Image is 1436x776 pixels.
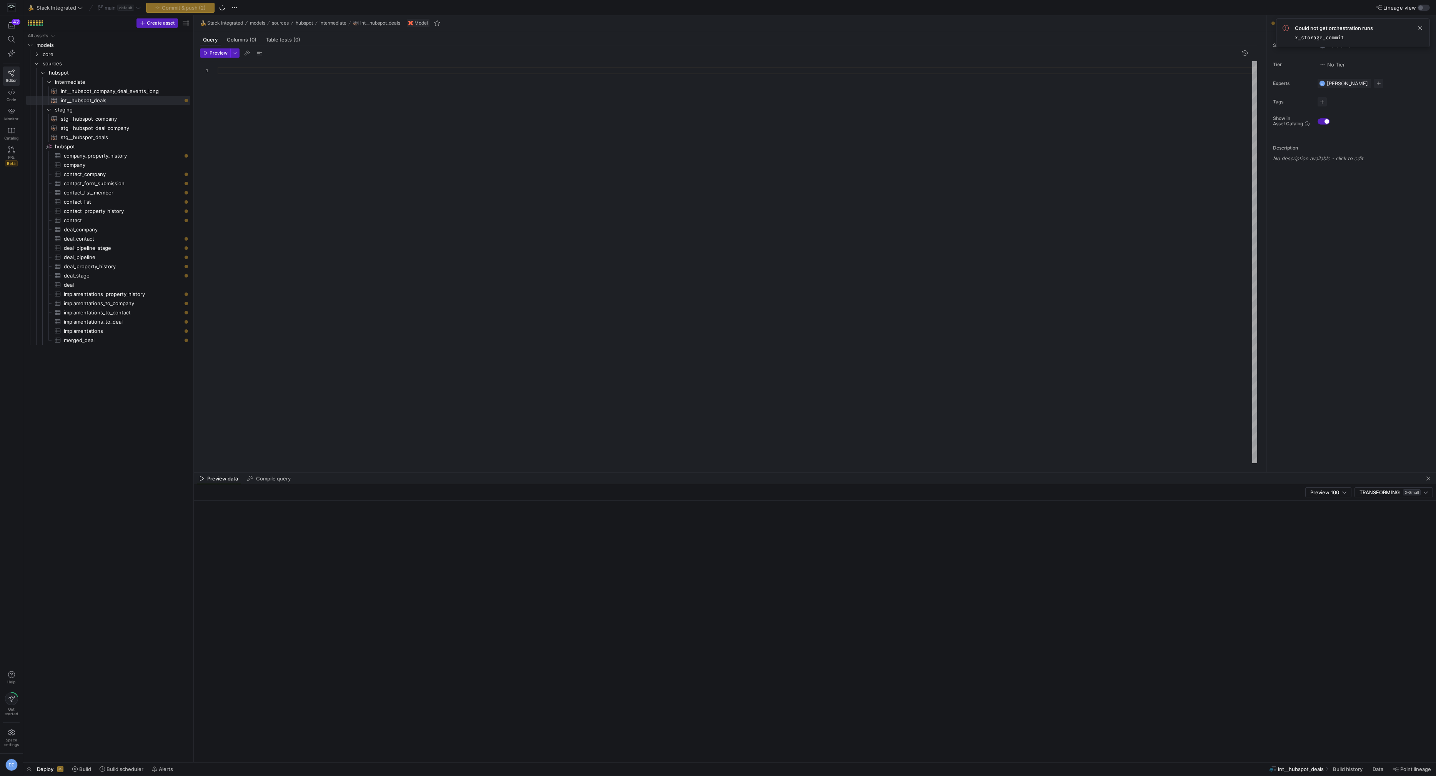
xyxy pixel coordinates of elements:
[64,216,181,225] span: contact​​​​​​​​​
[210,50,228,56] span: Preview
[26,280,190,289] div: Press SPACE to select this row.
[26,114,190,123] a: stg__hubspot_company​​​​​​​​​​
[1359,489,1400,495] span: TRANSFORMING
[26,216,190,225] a: contact​​​​​​​​​
[3,105,20,124] a: Monitor
[26,206,190,216] a: contact_property_history​​​​​​​​​
[148,763,176,776] button: Alerts
[5,759,18,771] div: DZ
[26,96,190,105] a: int__hubspot_deals​​​​​​​​​​
[64,151,181,160] span: company_property_history​​​​​​​​​
[64,262,181,271] span: deal_property_history​​​​​​​​​
[26,197,190,206] div: Press SPACE to select this row.
[1273,81,1311,86] span: Experts
[64,179,181,188] span: contact_form_submission​​​​​​​​​
[7,97,16,102] span: Code
[26,308,190,317] div: Press SPACE to select this row.
[26,289,190,299] a: implamentations_property_history​​​​​​​​​
[26,151,190,160] a: company_property_history​​​​​​​​​
[64,198,181,206] span: contact_list​​​​​​​​​
[28,5,33,10] span: 🍌
[5,707,18,716] span: Get started
[61,87,181,96] span: int__hubspot_company_deal_events_long​​​​​​​​​​
[1320,61,1345,68] span: No Tier
[1390,763,1434,776] button: Point lineage
[26,299,190,308] a: implamentations_to_company​​​​​​​​​
[270,18,291,28] button: sources
[26,188,190,197] a: contact_list_member​​​​​​​​​
[28,33,48,38] div: All assets
[64,271,181,280] span: deal_stage​​​​​​​​​
[408,21,413,25] img: undefined
[26,86,190,96] div: Press SPACE to select this row.
[1400,766,1431,772] span: Point lineage
[26,3,85,13] button: 🍌Stack Integrated
[1373,766,1383,772] span: Data
[26,216,190,225] div: Press SPACE to select this row.
[26,123,190,133] a: stg__hubspot_deal_company​​​​​​​​​​
[55,142,189,151] span: hubspot​​​​​​​​
[1273,116,1303,126] span: Show in Asset Catalog
[3,726,20,750] a: Spacesettings
[26,105,190,114] div: Press SPACE to select this row.
[351,18,402,28] button: int__hubspot_deals
[3,689,20,719] button: Getstarted
[26,326,190,336] div: Press SPACE to select this row.
[64,308,181,317] span: implamentations_to_contact​​​​​​​​​
[26,234,190,243] div: Press SPACE to select this row.
[200,20,206,26] span: 🍌
[64,188,181,197] span: contact_list_member​​​​​​​​​
[1273,145,1433,151] p: Description
[26,206,190,216] div: Press SPACE to select this row.
[136,18,178,28] button: Create asset
[37,766,53,772] span: Deploy
[43,59,189,68] span: sources
[227,37,256,42] span: Columns
[26,96,190,105] div: Press SPACE to select this row.
[64,234,181,243] span: deal_contact​​​​​​​​​
[26,225,190,234] a: deal_company​​​​​​​​​
[64,207,181,216] span: contact_property_history​​​​​​​​​
[1273,62,1311,67] span: Tier
[26,289,190,299] div: Press SPACE to select this row.
[26,169,190,179] div: Press SPACE to select this row.
[3,757,20,773] button: DZ
[1295,25,1373,31] span: Could not get orchestration runs
[64,225,181,234] span: deal_company​​​​​​​​​
[26,50,190,59] div: Press SPACE to select this row.
[26,271,190,280] a: deal_stage​​​​​​​​​
[7,680,16,684] span: Help
[248,18,267,28] button: models
[64,170,181,179] span: contact_company​​​​​​​​​
[1327,80,1368,86] span: [PERSON_NAME]
[1403,489,1421,495] span: X-Small
[26,59,190,68] div: Press SPACE to select this row.
[1273,155,1433,161] p: No description available - click to edit
[207,476,238,481] span: Preview data
[1330,763,1368,776] button: Build history
[1310,489,1339,495] span: Preview 100
[26,188,190,197] div: Press SPACE to select this row.
[3,143,20,169] a: PRsBeta
[26,169,190,179] a: contact_company​​​​​​​​​
[43,50,189,59] span: core
[3,124,20,143] a: Catalog
[1333,766,1363,772] span: Build history
[4,116,18,121] span: Monitor
[64,299,181,308] span: implamentations_to_company​​​​​​​​​
[293,37,300,42] span: (0)
[96,763,147,776] button: Build scheduler
[26,197,190,206] a: contact_list​​​​​​​​​
[26,40,190,50] div: Press SPACE to select this row.
[26,243,190,253] a: deal_pipeline_stage​​​​​​​​​
[26,336,190,345] a: merged_deal​​​​​​​​​
[1278,766,1324,772] span: int__hubspot_deals
[250,37,256,42] span: (0)
[1369,763,1388,776] button: Data
[272,20,289,26] span: sources
[26,31,190,40] div: Press SPACE to select this row.
[26,142,190,151] div: Press SPACE to select this row.
[4,136,18,140] span: Catalog
[26,142,190,151] a: hubspot​​​​​​​​
[37,5,76,11] span: Stack Integrated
